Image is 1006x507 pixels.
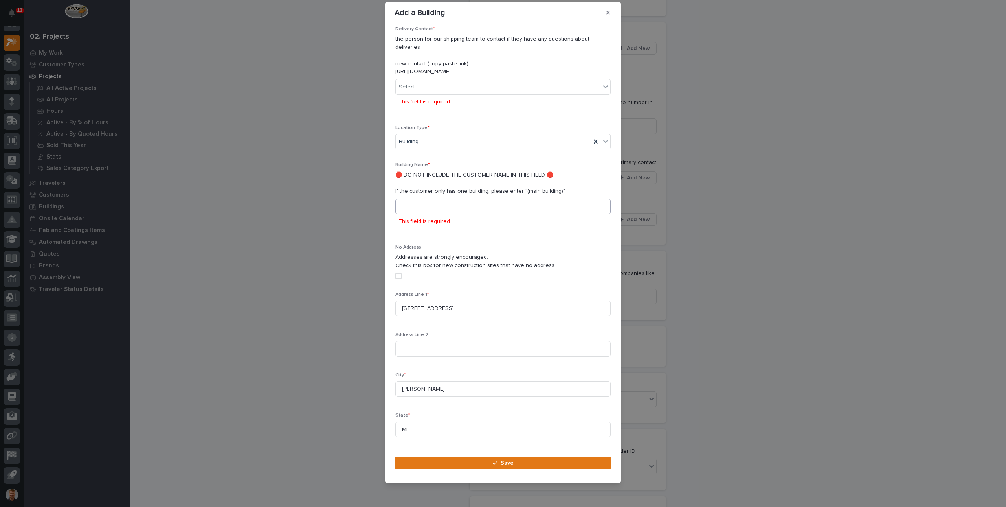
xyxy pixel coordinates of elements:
[395,413,410,418] span: State
[395,162,430,167] span: Building Name
[395,171,611,195] p: 🛑 DO NOT INCLUDE THE CUSTOMER NAME IN THIS FIELD 🛑 If the customer only has one building, please ...
[395,8,445,17] p: Add a Building
[395,457,611,469] button: Save
[395,27,435,31] span: Delivery Contact
[395,125,430,130] span: Location Type
[501,459,514,466] span: Save
[395,332,428,337] span: Address Line 2
[395,245,421,250] span: No Address
[398,98,450,106] p: This field is required
[395,292,429,297] span: Address Line 1
[398,218,450,226] p: This field is required
[395,35,611,76] p: the person for our shipping team to contact if they have any questions about deliveries new conta...
[395,253,611,270] p: Addresses are strongly encouraged. Check this box for new construction sites that have no address.
[399,83,419,91] div: Select...
[399,138,419,146] span: Building
[395,373,406,378] span: City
